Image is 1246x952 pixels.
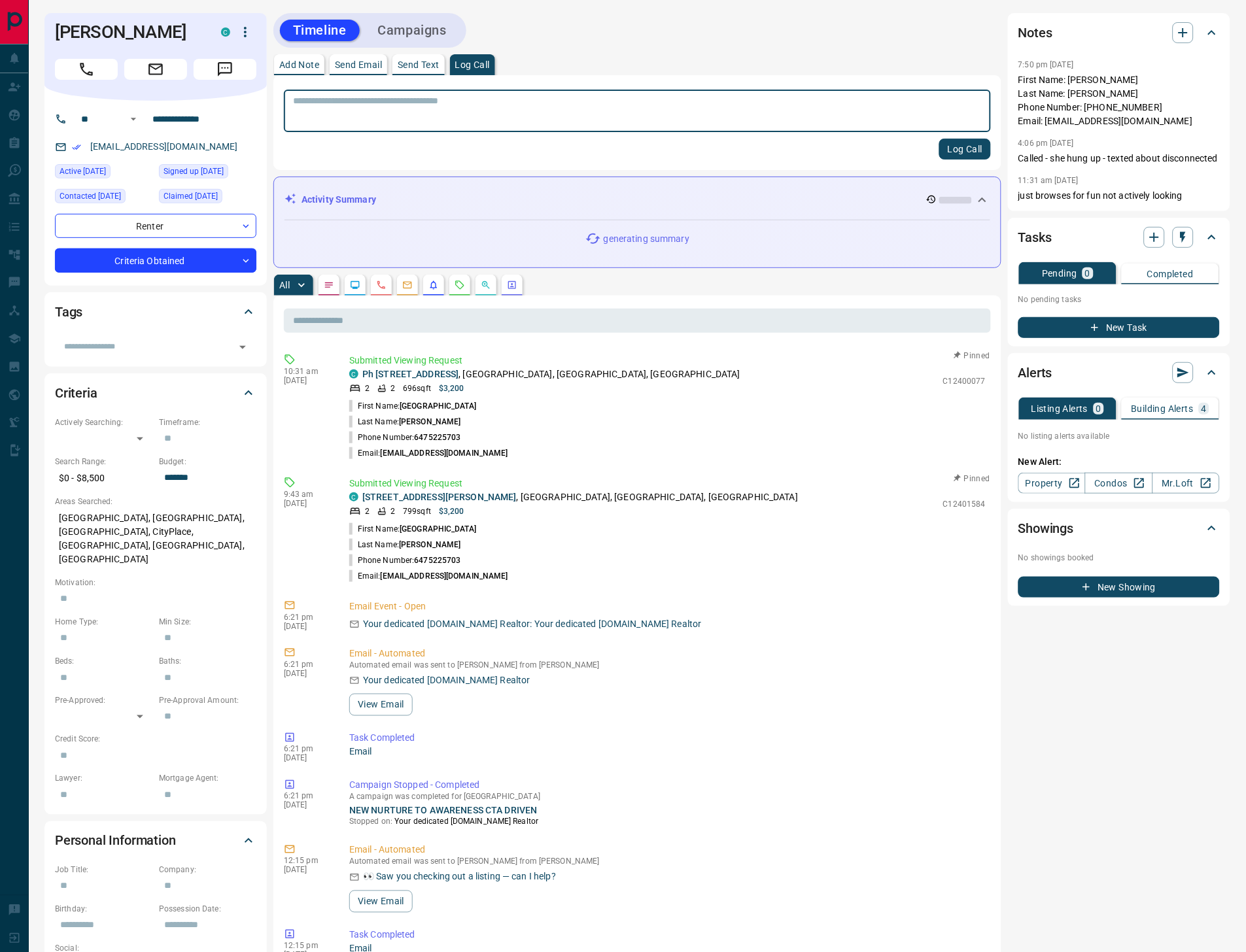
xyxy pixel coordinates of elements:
[55,904,152,915] p: Birthday:
[362,490,798,504] p: , [GEOGRAPHIC_DATA], [GEOGRAPHIC_DATA], [GEOGRAPHIC_DATA]
[159,164,256,182] div: Mon Apr 09 2018
[381,449,508,458] span: [EMAIL_ADDRESS][DOMAIN_NAME]
[1018,17,1220,48] div: Notes
[284,801,330,810] p: [DATE]
[55,296,256,328] div: Tags
[1147,269,1194,279] p: Completed
[365,20,460,41] button: Campaigns
[221,27,230,37] div: condos.ca
[284,490,330,499] p: 9:43 am
[1018,518,1074,539] h2: Showings
[349,857,986,866] p: Automated email was sent to [PERSON_NAME] from [PERSON_NAME]
[1018,357,1220,388] div: Alerts
[1018,473,1086,494] a: Property
[481,280,491,290] svg: Opportunities
[349,570,508,582] p: Email:
[159,694,256,706] p: Pre-Approval Amount:
[1042,269,1077,278] p: Pending
[349,369,358,379] div: condos.ca
[428,280,439,290] svg: Listing Alerts
[394,817,538,826] span: Your dedicated [DOMAIN_NAME] Realtor
[349,816,986,828] p: Stopped on:
[1018,317,1220,338] button: New Task
[55,189,152,207] div: Sun Sep 14 2025
[363,870,556,884] p: 👀 Saw you checking out a listing — can I help?
[284,942,330,951] p: 12:15 pm
[349,477,986,490] p: Submitted Viewing Request
[124,59,187,80] span: Email
[414,433,460,442] span: 6475225703
[349,732,986,745] p: Task Completed
[604,232,689,246] p: generating summary
[55,248,256,273] div: Criteria Obtained
[439,505,464,517] p: $3,200
[1018,430,1220,442] p: No listing alerts available
[159,773,256,785] p: Mortgage Agent:
[284,866,330,875] p: [DATE]
[349,354,986,367] p: Submitted Viewing Request
[55,830,176,851] h2: Personal Information
[55,616,152,628] p: Home Type:
[60,165,106,178] span: Active [DATE]
[55,825,256,857] div: Personal Information
[349,600,986,613] p: Email Event - Open
[60,190,121,203] span: Contacted [DATE]
[55,382,97,403] h2: Criteria
[349,843,986,857] p: Email - Automated
[399,417,460,426] span: [PERSON_NAME]
[335,60,382,69] p: Send Email
[1018,22,1052,43] h2: Notes
[349,539,461,551] p: Last Name:
[1018,552,1220,564] p: No showings booked
[164,190,218,203] span: Claimed [DATE]
[403,382,431,394] p: 696 sqft
[399,540,460,549] span: [PERSON_NAME]
[953,350,991,362] button: Pinned
[126,111,141,127] button: Open
[285,188,990,212] div: Activity Summary
[284,622,330,631] p: [DATE]
[90,141,238,152] a: [EMAIL_ADDRESS][DOMAIN_NAME]
[1132,404,1194,413] p: Building Alerts
[1085,473,1152,494] a: Condos
[194,59,256,80] span: Message
[362,369,459,379] a: Ph [STREET_ADDRESS]
[363,673,530,687] p: Your dedicated [DOMAIN_NAME] Realtor
[349,523,476,535] p: First Name:
[284,745,330,754] p: 6:21 pm
[349,660,986,670] p: Automated email was sent to [PERSON_NAME] from [PERSON_NAME]
[55,214,256,238] div: Renter
[284,499,330,508] p: [DATE]
[1018,222,1220,253] div: Tasks
[400,401,476,411] span: [GEOGRAPHIC_DATA]
[363,617,702,631] p: Your dedicated [DOMAIN_NAME] Realtor: Your dedicated [DOMAIN_NAME] Realtor
[1018,139,1074,148] p: 4:06 pm [DATE]
[349,400,476,412] p: First Name:
[943,498,986,510] p: C12401584
[939,139,991,160] button: Log Call
[349,792,986,802] p: A campaign was completed for [GEOGRAPHIC_DATA]
[349,806,538,816] a: NEW NURTURE TO AWARENESS CTA DRIVEN
[376,280,387,290] svg: Calls
[349,779,986,792] p: Campaign Stopped - Completed
[55,773,152,785] p: Lawyer:
[1096,404,1101,413] p: 0
[439,382,464,394] p: $3,200
[55,59,118,80] span: Call
[365,382,370,394] p: 2
[72,143,81,152] svg: Email Verified
[55,694,152,706] p: Pre-Approved:
[1018,60,1074,69] p: 7:50 pm [DATE]
[349,432,461,443] p: Phone Number:
[349,416,461,428] p: Last Name:
[390,382,395,394] p: 2
[159,456,256,467] p: Budget:
[55,864,152,876] p: Job Title:
[1018,362,1052,383] h2: Alerts
[1018,227,1052,248] h2: Tasks
[381,571,508,581] span: [EMAIL_ADDRESS][DOMAIN_NAME]
[159,616,256,628] p: Min Size:
[302,193,376,207] p: Activity Summary
[55,655,152,667] p: Beds:
[414,556,460,565] span: 6475225703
